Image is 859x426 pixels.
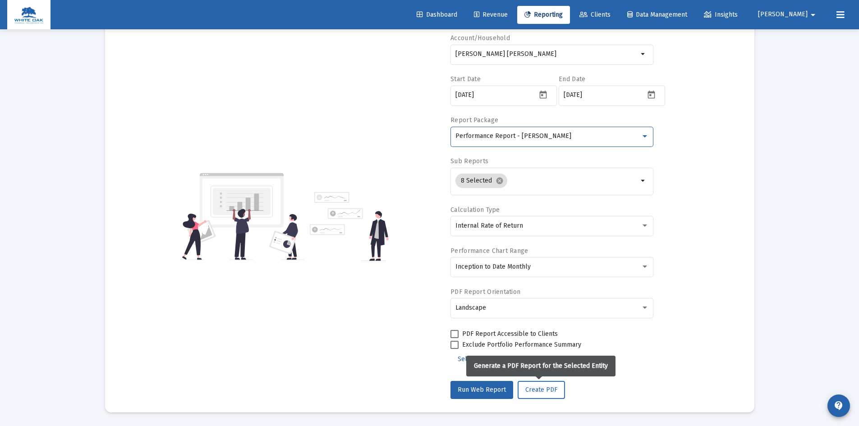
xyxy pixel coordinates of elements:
img: reporting [180,172,304,261]
label: Calculation Type [450,206,500,214]
button: Run Web Report [450,381,513,399]
a: Insights [697,6,745,24]
label: PDF Report Orientation [450,288,520,296]
span: Reporting [524,11,563,18]
span: Run Web Report [458,386,506,394]
span: Select Standard Period [458,355,524,363]
span: Additional Options [541,355,594,363]
span: Data Management [627,11,687,18]
mat-chip-list: Selection [455,172,638,190]
label: End Date [559,75,585,83]
mat-chip: 8 Selected [455,174,507,188]
span: Dashboard [417,11,457,18]
mat-icon: arrow_drop_down [638,175,649,186]
img: Dashboard [14,6,44,24]
label: Start Date [450,75,481,83]
span: Insights [704,11,738,18]
label: Performance Chart Range [450,247,528,255]
label: Sub Reports [450,157,488,165]
input: Select a date [455,92,537,99]
button: Open calendar [645,88,658,101]
a: Reporting [517,6,570,24]
button: [PERSON_NAME] [747,5,829,23]
mat-icon: arrow_drop_down [808,6,818,24]
span: Revenue [474,11,508,18]
span: Internal Rate of Return [455,222,523,229]
span: Inception to Date Monthly [455,263,531,270]
input: Select a date [564,92,645,99]
span: Performance Report - [PERSON_NAME] [455,132,571,140]
label: Account/Household [450,34,510,42]
a: Dashboard [409,6,464,24]
img: reporting-alt [310,192,389,261]
button: Create PDF [518,381,565,399]
button: Open calendar [537,88,550,101]
span: Exclude Portfolio Performance Summary [462,339,581,350]
span: Create PDF [525,386,557,394]
input: Search or select an account or household [455,50,638,58]
span: PDF Report Accessible to Clients [462,329,558,339]
a: Clients [572,6,618,24]
span: [PERSON_NAME] [758,11,808,18]
label: Report Package [450,116,498,124]
mat-icon: arrow_drop_down [638,49,649,60]
a: Data Management [620,6,694,24]
mat-icon: cancel [496,177,504,185]
span: Clients [579,11,611,18]
mat-icon: contact_support [833,400,844,411]
span: Landscape [455,304,486,311]
a: Revenue [467,6,515,24]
